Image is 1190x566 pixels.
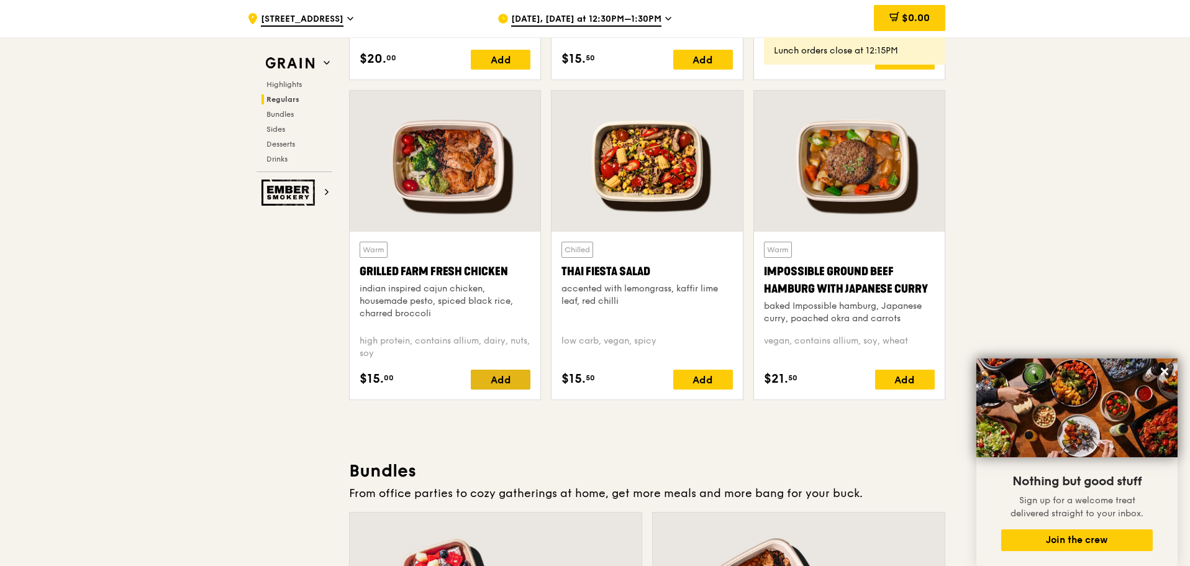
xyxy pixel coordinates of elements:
[266,155,288,163] span: Drinks
[764,335,935,360] div: vegan, contains allium, soy, wheat
[349,460,945,482] h3: Bundles
[586,53,595,63] span: 50
[471,50,530,70] div: Add
[1012,474,1142,489] span: Nothing but good stuff
[561,370,586,388] span: $15.
[976,358,1178,457] img: DSC07876-Edit02-Large.jpeg
[1001,529,1153,551] button: Join the crew
[561,242,593,258] div: Chilled
[875,50,935,70] div: Add
[561,283,732,308] div: accented with lemongrass, kaffir lime leaf, red chilli
[266,140,295,148] span: Desserts
[360,242,388,258] div: Warm
[561,263,732,280] div: Thai Fiesta Salad
[764,300,935,325] div: baked Impossible hamburg, Japanese curry, poached okra and carrots
[471,370,530,390] div: Add
[673,50,733,70] div: Add
[386,53,396,63] span: 00
[561,50,586,68] span: $15.
[561,335,732,360] div: low carb, vegan, spicy
[384,373,394,383] span: 00
[1155,362,1174,381] button: Close
[360,263,530,280] div: Grilled Farm Fresh Chicken
[673,370,733,390] div: Add
[266,95,299,104] span: Regulars
[360,370,384,388] span: $15.
[1011,495,1143,519] span: Sign up for a welcome treat delivered straight to your inbox.
[764,263,935,298] div: Impossible Ground Beef Hamburg with Japanese Curry
[774,45,935,57] div: Lunch orders close at 12:15PM
[261,180,319,206] img: Ember Smokery web logo
[266,125,285,134] span: Sides
[788,373,797,383] span: 50
[902,12,930,24] span: $0.00
[266,80,302,89] span: Highlights
[349,485,945,502] div: From office parties to cozy gatherings at home, get more meals and more bang for your buck.
[764,370,788,388] span: $21.
[261,13,343,27] span: [STREET_ADDRESS]
[511,13,661,27] span: [DATE], [DATE] at 12:30PM–1:30PM
[266,110,294,119] span: Bundles
[360,50,386,68] span: $20.
[261,52,319,75] img: Grain web logo
[875,370,935,390] div: Add
[360,283,530,320] div: indian inspired cajun chicken, housemade pesto, spiced black rice, charred broccoli
[586,373,595,383] span: 50
[764,242,792,258] div: Warm
[360,335,530,360] div: high protein, contains allium, dairy, nuts, soy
